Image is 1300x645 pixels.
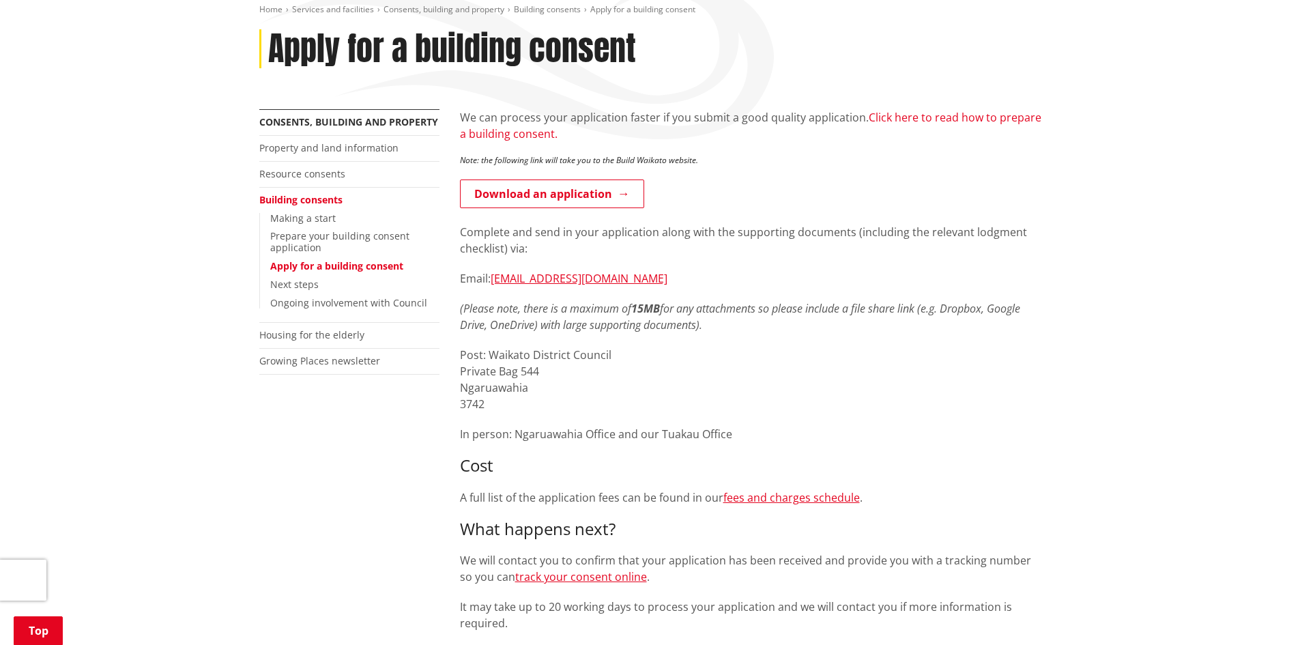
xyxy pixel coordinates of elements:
[460,154,698,166] em: Note: the following link will take you to the Build Waikato website.
[460,109,1041,142] p: We can process your application faster if you submit a good quality application.
[268,29,636,69] h1: Apply for a building consent
[1237,588,1286,637] iframe: Messenger Launcher
[590,3,695,15] span: Apply for a building consent
[259,141,399,154] a: Property and land information
[460,180,644,208] a: Download an application
[460,456,1041,476] h3: Cost
[460,489,1041,506] p: A full list of the application fees can be found in our .
[259,4,1041,16] nav: breadcrumb
[491,271,667,286] a: [EMAIL_ADDRESS][DOMAIN_NAME]
[631,301,660,316] strong: 15MB
[515,569,647,584] a: track your consent online
[460,519,1041,539] h3: What happens next?
[259,115,438,128] a: Consents, building and property
[14,616,63,645] a: Top
[259,167,345,180] a: Resource consents
[384,3,504,15] a: Consents, building and property
[723,490,860,505] a: fees and charges schedule
[460,270,1041,287] p: Email:
[270,278,319,291] a: Next steps
[514,3,581,15] a: Building consents
[460,224,1041,257] p: Complete and send in your application along with the supporting documents (including the relevant...
[270,296,427,309] a: Ongoing involvement with Council
[460,347,1041,412] p: Post: Waikato District Council Private Bag 544 Ngaruawahia 3742
[460,110,1041,141] a: Click here to read how to prepare a building consent.
[259,3,283,15] a: Home
[259,328,364,341] a: Housing for the elderly
[460,552,1041,585] p: We will contact you to confirm that your application has been received and provide you with a tra...
[259,354,380,367] a: Growing Places newsletter
[270,259,403,272] a: Apply for a building consent
[270,229,409,254] a: Prepare your building consent application
[292,3,374,15] a: Services and facilities
[460,426,1041,442] p: In person: Ngaruawahia Office and our Tuakau Office
[270,212,336,225] a: Making a start
[460,301,1020,332] em: (Please note, there is a maximum of for any attachments so please include a file share link (e.g....
[259,193,343,206] a: Building consents
[460,599,1041,631] p: It may take up to 20 working days to process your application and we will contact you if more inf...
